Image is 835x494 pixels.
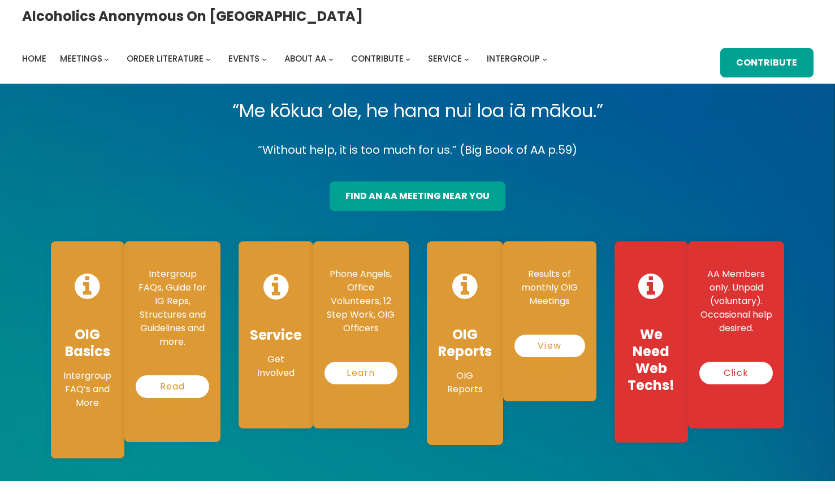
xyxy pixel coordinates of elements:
[330,181,506,211] a: find an aa meeting near you
[487,53,540,64] span: Intergroup
[351,51,404,67] a: Contribute
[250,327,302,344] h4: Service
[351,53,404,64] span: Contribute
[22,51,46,67] a: Home
[284,51,326,67] a: About AA
[22,4,363,28] a: Alcoholics Anonymous on [GEOGRAPHIC_DATA]
[284,53,326,64] span: About AA
[328,56,334,61] button: About AA submenu
[136,267,209,349] p: Intergroup FAQs, Guide for IG Reps, Structures and Guidelines and more.
[699,362,773,384] a: Click here
[438,326,492,360] h4: OIG Reports
[228,51,259,67] a: Events
[428,51,462,67] a: Service
[626,326,677,394] h4: We Need Web Techs!
[228,53,259,64] span: Events
[325,267,397,335] p: Phone Angels, Office Volunteers, 12 Step Work, OIG Officers
[250,353,302,380] p: Get Involved
[62,326,113,360] h4: OIG Basics
[206,56,211,61] button: Order Literature submenu
[464,56,469,61] button: Service submenu
[22,53,46,64] span: Home
[104,56,109,61] button: Meetings submenu
[542,56,547,61] button: Intergroup submenu
[42,140,793,160] p: “Without help, it is too much for us.” (Big Book of AA p.59)
[60,53,102,64] span: Meetings
[514,267,585,308] p: Results of monthly OIG Meetings
[428,53,462,64] span: Service
[438,369,492,396] p: OIG Reports
[60,51,102,67] a: Meetings
[62,369,113,410] p: Intergroup FAQ’s and More
[720,48,814,77] a: Contribute
[487,51,540,67] a: Intergroup
[514,335,585,357] a: View Reports
[405,56,410,61] button: Contribute submenu
[127,53,204,64] span: Order Literature
[262,56,267,61] button: Events submenu
[699,267,773,335] p: AA Members only. Unpaid (voluntary). Occasional help desired.
[325,362,397,384] a: Learn More…
[42,95,793,127] p: “Me kōkua ‘ole, he hana nui loa iā mākou.”
[136,375,209,398] a: Read More…
[22,51,551,67] nav: Intergroup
